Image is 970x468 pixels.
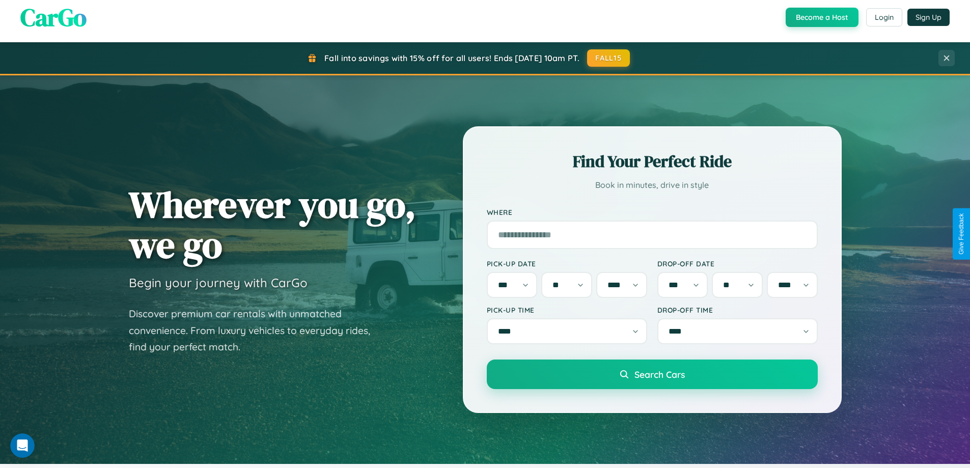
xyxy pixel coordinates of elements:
span: Search Cars [634,369,685,380]
label: Pick-up Time [487,306,647,314]
span: CarGo [20,1,87,34]
button: Login [866,8,902,26]
p: Discover premium car rentals with unmatched convenience. From luxury vehicles to everyday rides, ... [129,306,383,355]
button: Sign Up [907,9,950,26]
label: Where [487,208,818,216]
h1: Wherever you go, we go [129,184,416,265]
button: Search Cars [487,360,818,389]
label: Drop-off Time [657,306,818,314]
iframe: Intercom live chat [10,433,35,458]
label: Drop-off Date [657,259,818,268]
h2: Find Your Perfect Ride [487,150,818,173]
p: Book in minutes, drive in style [487,178,818,192]
span: Fall into savings with 15% off for all users! Ends [DATE] 10am PT. [324,53,579,63]
h3: Begin your journey with CarGo [129,275,308,290]
button: FALL15 [587,49,630,67]
div: Give Feedback [958,213,965,255]
label: Pick-up Date [487,259,647,268]
button: Become a Host [786,8,858,27]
